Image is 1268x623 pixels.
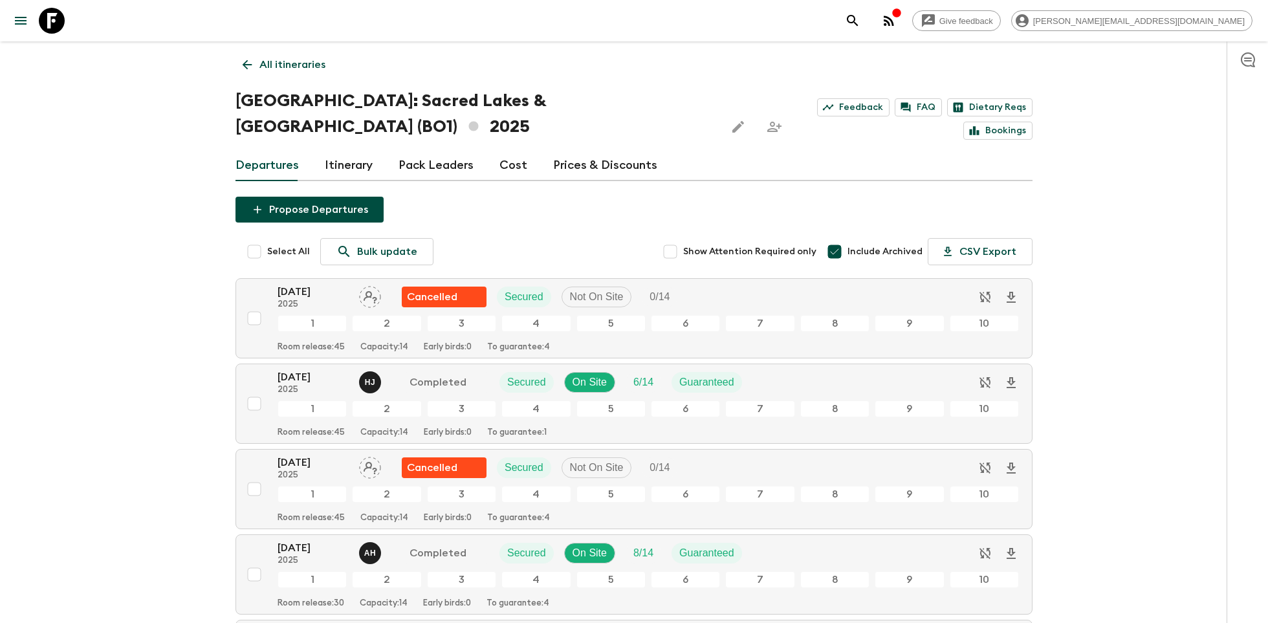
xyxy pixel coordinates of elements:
[407,289,457,305] p: Cancelled
[278,315,347,332] div: 1
[576,400,646,417] div: 5
[427,315,496,332] div: 3
[278,571,347,588] div: 1
[424,342,472,353] p: Early birds: 0
[570,460,624,475] p: Not On Site
[633,545,653,561] p: 8 / 14
[725,400,794,417] div: 7
[761,114,787,140] span: Share this itinerary
[505,460,543,475] p: Secured
[978,545,993,561] svg: Sync disabled - Archived departures are not synced
[650,289,670,305] p: 0 / 14
[235,278,1033,358] button: [DATE]2025Assign pack leaderFlash Pack cancellationSecuredNot On SiteTrip Fill12345678910Room rel...
[427,571,496,588] div: 3
[1003,375,1019,391] svg: Download Onboarding
[564,372,615,393] div: On Site
[278,284,349,300] p: [DATE]
[424,428,472,438] p: Early birds: 0
[651,571,720,588] div: 6
[507,375,546,390] p: Secured
[950,315,1019,332] div: 10
[932,16,1000,26] span: Give feedback
[352,571,421,588] div: 2
[320,238,433,265] a: Bulk update
[407,460,457,475] p: Cancelled
[950,400,1019,417] div: 10
[642,457,677,478] div: Trip Fill
[427,486,496,503] div: 3
[278,470,349,481] p: 2025
[564,543,615,563] div: On Site
[278,513,345,523] p: Room release: 45
[978,375,993,390] svg: Sync disabled - Archived departures are not synced
[278,400,347,417] div: 1
[278,455,349,470] p: [DATE]
[501,486,571,503] div: 4
[725,315,794,332] div: 7
[947,98,1033,116] a: Dietary Reqs
[507,545,546,561] p: Secured
[1003,461,1019,476] svg: Download Onboarding
[325,150,373,181] a: Itinerary
[357,244,417,259] p: Bulk update
[875,400,944,417] div: 9
[650,460,670,475] p: 0 / 14
[895,98,942,116] a: FAQ
[562,287,632,307] div: Not On Site
[427,400,496,417] div: 3
[402,287,486,307] div: Flash Pack cancellation
[651,486,720,503] div: 6
[501,571,571,588] div: 4
[278,385,349,395] p: 2025
[423,598,471,609] p: Early birds: 0
[8,8,34,34] button: menu
[497,287,551,307] div: Secured
[928,238,1033,265] button: CSV Export
[633,375,653,390] p: 6 / 14
[573,375,607,390] p: On Site
[359,375,384,386] span: Hector Juan Vargas Céspedes
[499,543,554,563] div: Secured
[950,486,1019,503] div: 10
[950,571,1019,588] div: 10
[352,400,421,417] div: 2
[817,98,890,116] a: Feedback
[642,287,677,307] div: Trip Fill
[501,400,571,417] div: 4
[399,150,474,181] a: Pack Leaders
[410,375,466,390] p: Completed
[875,486,944,503] div: 9
[683,245,816,258] span: Show Attention Required only
[352,486,421,503] div: 2
[267,245,310,258] span: Select All
[424,513,472,523] p: Early birds: 0
[505,289,543,305] p: Secured
[912,10,1001,31] a: Give feedback
[800,315,869,332] div: 8
[235,150,299,181] a: Departures
[800,486,869,503] div: 8
[626,543,661,563] div: Trip Fill
[1003,290,1019,305] svg: Download Onboarding
[573,545,607,561] p: On Site
[978,289,993,305] svg: Sync disabled - Archived departures are not synced
[486,598,549,609] p: To guarantee: 4
[800,571,869,588] div: 8
[978,460,993,475] svg: Sync disabled - Archived departures are not synced
[487,513,550,523] p: To guarantee: 4
[626,372,661,393] div: Trip Fill
[651,400,720,417] div: 6
[1026,16,1252,26] span: [PERSON_NAME][EMAIL_ADDRESS][DOMAIN_NAME]
[497,457,551,478] div: Secured
[679,545,734,561] p: Guaranteed
[1011,10,1252,31] div: [PERSON_NAME][EMAIL_ADDRESS][DOMAIN_NAME]
[359,461,381,471] span: Assign pack leader
[651,315,720,332] div: 6
[553,150,657,181] a: Prices & Discounts
[235,197,384,223] button: Propose Departures
[562,457,632,478] div: Not On Site
[487,342,550,353] p: To guarantee: 4
[576,571,646,588] div: 5
[487,428,547,438] p: To guarantee: 1
[235,364,1033,444] button: [DATE]2025Hector Juan Vargas Céspedes CompletedSecuredOn SiteTrip FillGuaranteed12345678910Room r...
